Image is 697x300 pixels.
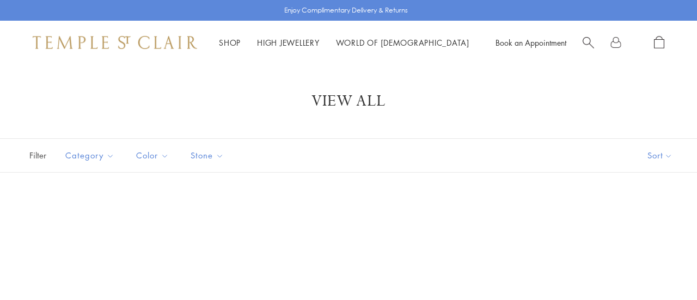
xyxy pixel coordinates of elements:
[284,5,408,16] p: Enjoy Complimentary Delivery & Returns
[496,37,566,48] a: Book an Appointment
[219,37,241,48] a: ShopShop
[257,37,320,48] a: High JewelleryHigh Jewellery
[60,149,123,162] span: Category
[33,36,197,49] img: Temple St. Clair
[583,36,594,50] a: Search
[57,143,123,168] button: Category
[131,149,177,162] span: Color
[219,36,469,50] nav: Main navigation
[44,91,653,111] h1: View All
[654,36,664,50] a: Open Shopping Bag
[185,149,232,162] span: Stone
[623,139,697,172] button: Show sort by
[128,143,177,168] button: Color
[336,37,469,48] a: World of [DEMOGRAPHIC_DATA]World of [DEMOGRAPHIC_DATA]
[182,143,232,168] button: Stone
